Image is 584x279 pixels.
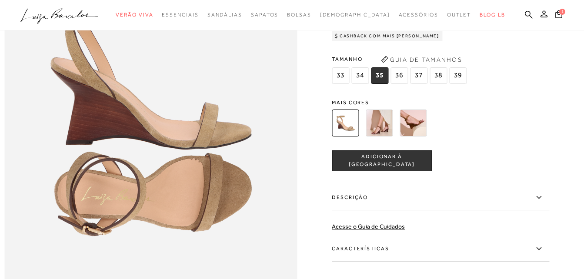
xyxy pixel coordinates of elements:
[332,67,349,84] span: 33
[410,67,427,84] span: 37
[480,12,505,18] span: BLOG LB
[332,185,549,210] label: Descrição
[251,12,278,18] span: Sapatos
[332,100,549,105] span: Mais cores
[207,12,242,18] span: Sandálias
[207,7,242,23] a: categoryNavScreenReaderText
[332,153,431,168] span: ADICIONAR À [GEOGRAPHIC_DATA]
[399,7,438,23] a: categoryNavScreenReaderText
[400,110,427,136] img: SANDÁLIA ANABELA EM COURO CARAMELO COM SALTO ALTO
[351,67,369,84] span: 34
[332,110,359,136] img: SANDÁLIA ANABELA EM COURO BEGE FENDI COM SALTO ALTO
[430,67,447,84] span: 38
[371,67,388,84] span: 35
[162,7,198,23] a: categoryNavScreenReaderText
[447,7,471,23] a: categoryNavScreenReaderText
[320,7,390,23] a: noSubCategoriesText
[287,7,311,23] a: categoryNavScreenReaderText
[320,12,390,18] span: [DEMOGRAPHIC_DATA]
[251,7,278,23] a: categoryNavScreenReaderText
[447,12,471,18] span: Outlet
[553,10,565,21] button: 1
[332,236,549,262] label: Características
[332,31,443,41] div: Cashback com Mais [PERSON_NAME]
[366,110,393,136] img: SANDÁLIA ANABELA EM COURO CAFÉ COM SALTO ALTO
[116,12,153,18] span: Verão Viva
[332,53,469,66] span: Tamanho
[390,67,408,84] span: 36
[399,12,438,18] span: Acessórios
[332,150,432,171] button: ADICIONAR À [GEOGRAPHIC_DATA]
[480,7,505,23] a: BLOG LB
[378,53,465,66] button: Guia de Tamanhos
[162,12,198,18] span: Essenciais
[116,7,153,23] a: categoryNavScreenReaderText
[287,12,311,18] span: Bolsas
[559,9,565,15] span: 1
[332,223,405,230] a: Acesse o Guia de Cuidados
[449,67,467,84] span: 39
